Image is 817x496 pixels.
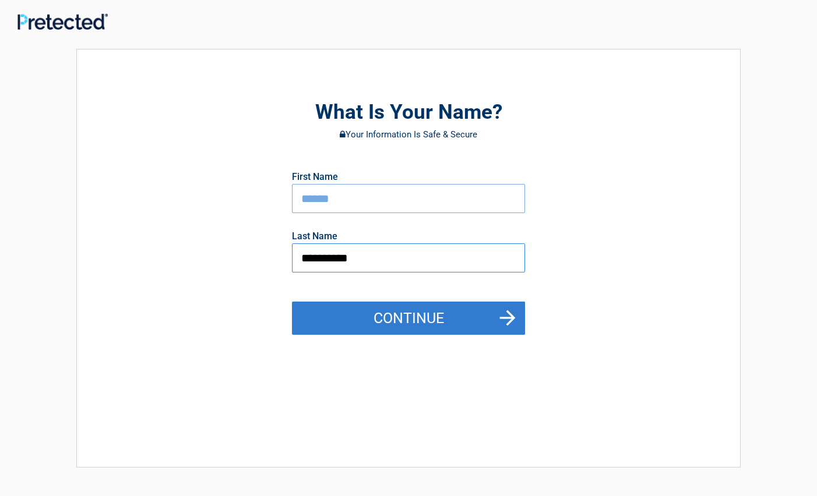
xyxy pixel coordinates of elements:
[292,302,525,335] button: Continue
[141,130,676,139] h3: Your Information Is Safe & Secure
[292,232,337,241] label: Last Name
[17,13,108,30] img: Main Logo
[292,172,338,182] label: First Name
[141,99,676,126] h2: What Is Your Name?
